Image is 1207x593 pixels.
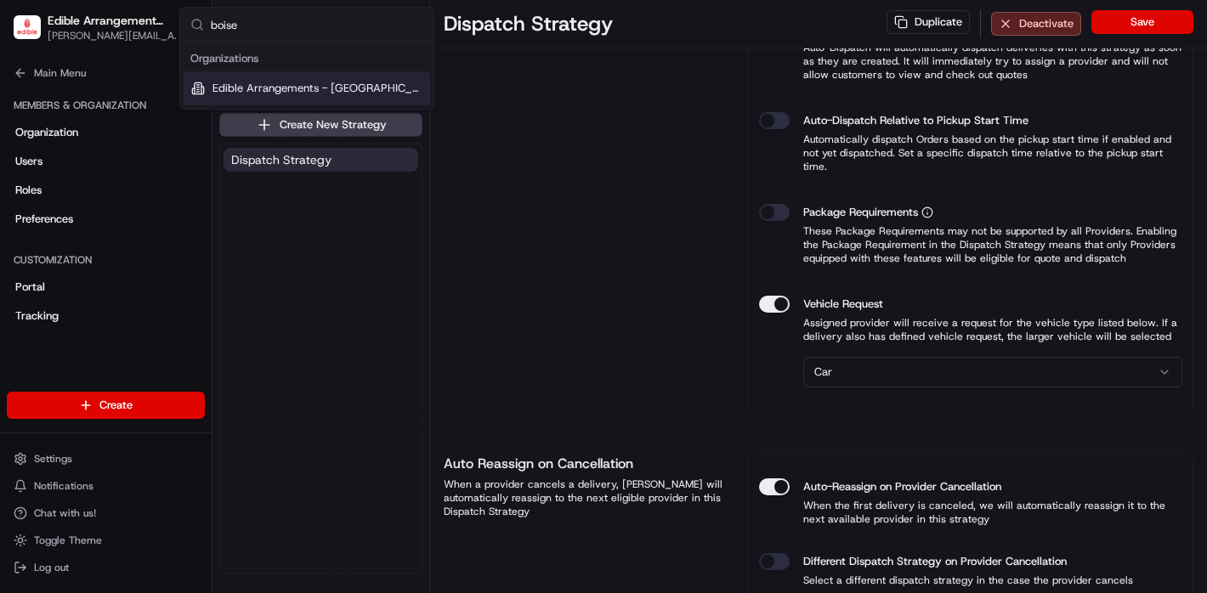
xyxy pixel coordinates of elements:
input: Search... [211,8,423,42]
button: Chat with us! [7,501,205,525]
p: These Package Requirements may not be supported by all Providers. Enabling the Package Requiremen... [759,224,1182,265]
button: Settings [7,447,205,471]
a: Powered byPylon [120,287,206,301]
button: Create [7,392,205,419]
img: Nash [17,17,51,51]
div: 💻 [144,248,157,262]
button: Dispatch Strategy [224,148,418,172]
button: Edible Arrangements - Visalia, CAEdible Arrangements - [GEOGRAPHIC_DATA], [GEOGRAPHIC_DATA][PERSO... [7,7,176,48]
span: Chat with us! [34,506,96,520]
div: Organizations [184,46,430,71]
label: Auto-Dispatch Relative to Pickup Start Time [803,112,1028,129]
p: Assigned provider will receive a request for the vehicle type listed below. If a delivery also ha... [759,316,1182,343]
input: Clear [44,110,280,127]
button: Duplicate [887,10,970,34]
p: Auto-Dispatch will automatically dispatch deliveries with this strategy as soon as they are creat... [759,41,1182,82]
a: Organization [7,119,205,146]
button: Log out [7,556,205,579]
span: Preferences [15,212,73,227]
span: Log out [34,561,69,574]
button: Start new chat [289,167,309,188]
span: Main Menu [34,66,86,80]
p: Select a different dispatch strategy in the case the provider cancels [759,573,1133,587]
img: Edible Arrangements - Visalia, CA [14,15,41,40]
div: We're available if you need us! [58,179,215,193]
a: 💻API Documentation [137,240,280,270]
span: Roles [15,183,42,198]
span: Toggle Theme [34,534,102,547]
a: Portal [7,274,205,301]
a: Tracking [7,302,205,330]
div: When a provider cancels a delivery, [PERSON_NAME] will automatically reassign to the next eligibl... [444,477,728,518]
div: Start new chat [58,162,279,179]
p: Automatically dispatch Orders based on the pickup start time if enabled and not yet dispatched. S... [759,133,1182,173]
button: Save [1091,10,1193,34]
a: Preferences [7,206,205,233]
label: Different Dispatch Strategy on Provider Cancellation [803,553,1067,570]
button: Deactivate [991,12,1081,36]
img: 1736555255976-a54dd68f-1ca7-489b-9aae-adbdc363a1c4 [17,162,48,193]
div: Members & Organization [7,92,205,119]
span: Settings [34,452,72,466]
span: Dispatch Strategy [231,151,331,168]
a: Users [7,148,205,175]
button: Toggle Theme [7,528,205,552]
a: 📗Knowledge Base [10,240,137,270]
span: API Documentation [161,246,273,263]
button: Notifications [7,474,205,498]
span: Organization [15,125,78,140]
p: Welcome 👋 [17,68,309,95]
div: Customization [7,246,205,274]
label: Auto-Reassign on Provider Cancellation [803,478,1001,495]
span: Package Requirements [803,204,918,221]
p: When the first delivery is canceled, we will automatically reassign it to the next available prov... [759,499,1182,526]
a: Roles [7,177,205,204]
button: Package Requirements [921,206,933,218]
label: Vehicle Request [803,296,883,313]
div: Suggestions [180,42,433,109]
h1: Dispatch Strategy [444,10,613,37]
h1: Auto Reassign on Cancellation [444,454,728,474]
span: Create [99,398,133,413]
span: Users [15,154,42,169]
span: Tracking [15,308,59,324]
span: Knowledge Base [34,246,130,263]
button: Create New Strategy [219,113,422,137]
button: [PERSON_NAME][EMAIL_ADDRESS][DOMAIN_NAME] [48,29,186,42]
span: Notifications [34,479,93,493]
span: Pylon [169,288,206,301]
button: Edible Arrangements - [GEOGRAPHIC_DATA], [GEOGRAPHIC_DATA] [48,12,167,29]
span: Edible Arrangements - [GEOGRAPHIC_DATA], [GEOGRAPHIC_DATA] [212,81,423,96]
div: 📗 [17,248,31,262]
button: Main Menu [7,61,205,85]
span: Portal [15,280,45,295]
